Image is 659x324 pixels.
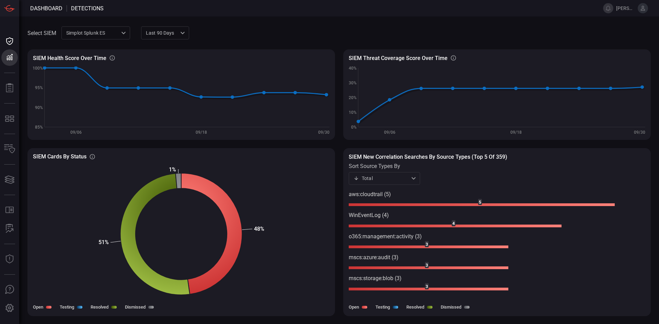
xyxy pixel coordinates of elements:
[406,304,424,310] label: Resolved
[616,5,635,11] span: [PERSON_NAME].[PERSON_NAME]
[254,226,264,232] text: 48%
[1,49,18,66] button: Detections
[349,66,357,71] text: 40%
[349,95,357,100] text: 20%
[426,242,428,247] text: 3
[35,125,43,130] text: 85%
[354,175,409,182] div: Total
[349,191,391,197] text: aws:cloudtrail (5)
[1,251,18,267] button: Threat Intelligence
[349,110,357,115] text: 10%
[452,221,455,226] text: 4
[1,281,18,298] button: Ask Us A Question
[33,153,86,160] h3: SIEM Cards By Status
[479,200,481,205] text: 5
[349,254,398,261] text: mscs:azure:audit (3)
[91,304,108,310] label: Resolved
[349,55,448,61] h3: SIEM Threat coverage score over time
[349,233,422,240] text: o365:management:activity (3)
[71,5,104,12] span: Detections
[33,304,43,310] label: Open
[441,304,461,310] label: Dismissed
[125,304,146,310] label: Dismissed
[510,130,522,135] text: 09/18
[60,304,74,310] label: Testing
[349,275,402,281] text: mscs:storage:blob (3)
[1,171,18,188] button: Cards
[33,55,106,61] h3: SIEM Health Score Over Time
[1,300,18,316] button: Preferences
[27,30,56,36] label: Select SIEM
[318,130,329,135] text: 09/30
[66,29,119,36] p: Simplot Splunk ES
[1,33,18,49] button: Dashboard
[30,5,62,12] span: Dashboard
[1,110,18,127] button: MITRE - Detection Posture
[70,130,82,135] text: 09/06
[1,141,18,157] button: Inventory
[35,105,43,110] text: 90%
[426,284,428,289] text: 3
[99,239,109,245] text: 51%
[33,66,43,71] text: 100%
[349,304,359,310] label: Open
[349,212,389,218] text: WinEventLog (4)
[375,304,390,310] label: Testing
[1,220,18,237] button: ALERT ANALYSIS
[1,80,18,96] button: Reports
[384,130,395,135] text: 09/06
[634,130,645,135] text: 09/30
[1,202,18,218] button: Rule Catalog
[146,29,178,36] p: Last 90 days
[169,166,176,173] text: 1%
[349,154,645,160] h3: SIEM New correlation searches by source types (Top 5 of 359)
[196,130,207,135] text: 09/18
[351,125,357,130] text: 0%
[349,81,357,85] text: 30%
[35,85,43,90] text: 95%
[426,263,428,268] text: 3
[349,163,420,169] label: sort source types by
